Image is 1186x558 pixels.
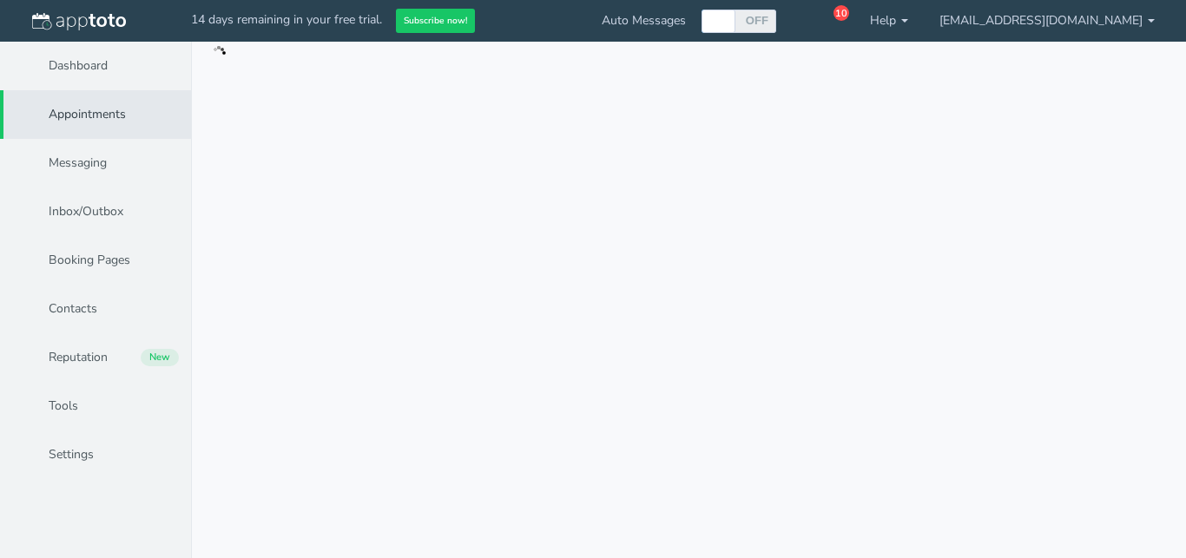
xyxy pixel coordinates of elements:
[49,300,97,318] span: Contacts
[49,446,94,463] span: Settings
[49,57,108,75] span: Dashboard
[396,9,475,34] button: Subscribe now!
[602,12,686,30] span: Auto Messages
[49,203,123,220] span: Inbox/Outbox
[191,11,382,28] span: 14 days remaining in your free trial.
[141,349,179,366] div: New
[49,397,78,415] span: Tools
[49,154,107,172] span: Messaging
[49,349,108,366] span: Reputation
[833,5,849,21] div: 10
[32,13,126,30] img: logo-apptoto--white.svg
[49,252,130,269] span: Booking Pages
[49,106,126,123] span: Appointments
[745,13,769,28] label: OFF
